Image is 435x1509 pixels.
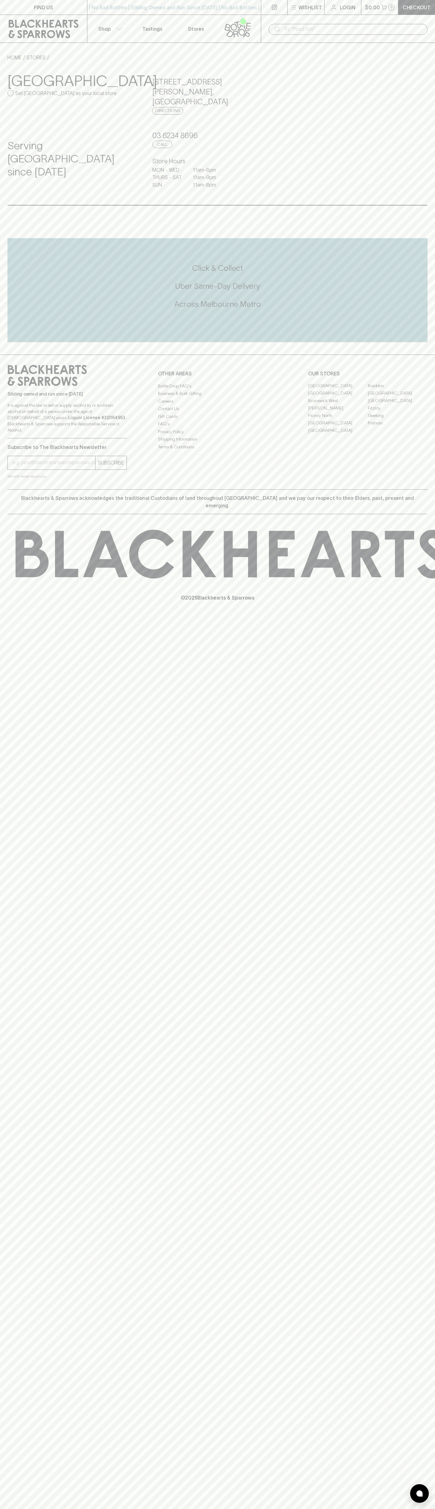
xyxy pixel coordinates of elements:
[152,174,183,181] p: THURS - SAT
[7,55,22,60] a: HOME
[34,4,53,11] p: FIND US
[158,420,277,428] a: FAQ's
[308,412,368,419] a: Fitzroy North
[12,494,423,509] p: Blackhearts & Sparrows acknowledges the traditional Custodians of land throughout [GEOGRAPHIC_DAT...
[98,25,111,33] p: Shop
[87,15,131,43] button: Shop
[98,459,124,466] p: SUBSCRIBE
[7,238,428,342] div: Call to action block
[308,382,368,390] a: [GEOGRAPHIC_DATA]
[365,4,380,11] p: $0.00
[12,458,95,468] input: e.g. jane@blackheartsandsparrows.com.au
[7,139,137,179] h4: Serving [GEOGRAPHIC_DATA] since [DATE]
[152,77,282,107] h5: [STREET_ADDRESS][PERSON_NAME] , [GEOGRAPHIC_DATA]
[152,181,183,188] p: SUN
[284,24,423,34] input: Try "Pinot noir"
[7,443,127,451] p: Subscribe to The Blackhearts Newsletter
[308,427,368,434] a: [GEOGRAPHIC_DATA]
[340,4,355,11] p: Login
[174,15,218,43] a: Stores
[368,419,428,427] a: Prahran
[368,405,428,412] a: Fitzroy
[368,390,428,397] a: [GEOGRAPHIC_DATA]
[7,281,428,291] h5: Uber Same-Day Delivery
[416,1490,423,1497] img: bubble-icon
[7,263,428,273] h5: Click & Collect
[403,4,431,11] p: Checkout
[158,428,277,435] a: Privacy Policy
[152,131,282,141] h5: 03 6234 8696
[7,72,137,89] h3: [GEOGRAPHIC_DATA]
[298,4,322,11] p: Wishlist
[368,382,428,390] a: Braddon
[158,370,277,377] p: OTHER AREAS
[152,166,183,174] p: MON - WED
[368,397,428,405] a: [GEOGRAPHIC_DATA]
[158,413,277,420] a: Gift Cards
[158,382,277,390] a: Bottle Drop FAQ's
[390,6,393,9] p: 0
[152,107,183,115] a: Directions
[7,391,127,397] p: Sibling owned and run since [DATE]
[7,473,127,479] p: We will never spam you
[152,141,172,148] a: Call
[308,419,368,427] a: [GEOGRAPHIC_DATA]
[7,402,127,433] p: It is against the law to sell or supply alcohol to, or to obtain alcohol on behalf of a person un...
[368,412,428,419] a: Geelong
[308,390,368,397] a: [GEOGRAPHIC_DATA]
[308,405,368,412] a: [PERSON_NAME]
[15,89,117,97] p: Set [GEOGRAPHIC_DATA] as your local store
[193,181,224,188] p: 11am - 8pm
[68,415,125,420] strong: Liquor License #32064953
[131,15,174,43] a: Tastings
[158,405,277,413] a: Contact Us
[158,436,277,443] a: Shipping Information
[188,25,204,33] p: Stores
[152,156,282,166] h6: Store Hours
[158,390,277,397] a: Business & Bulk Gifting
[7,299,428,309] h5: Across Melbourne Metro
[193,166,224,174] p: 11am - 8pm
[308,397,368,405] a: Brunswick West
[193,174,224,181] p: 11am - 9pm
[308,370,428,377] p: OUR STORES
[95,456,127,469] button: SUBSCRIBE
[26,55,46,60] a: STORES
[142,25,162,33] p: Tastings
[158,397,277,405] a: Careers
[158,443,277,451] a: Terms & Conditions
